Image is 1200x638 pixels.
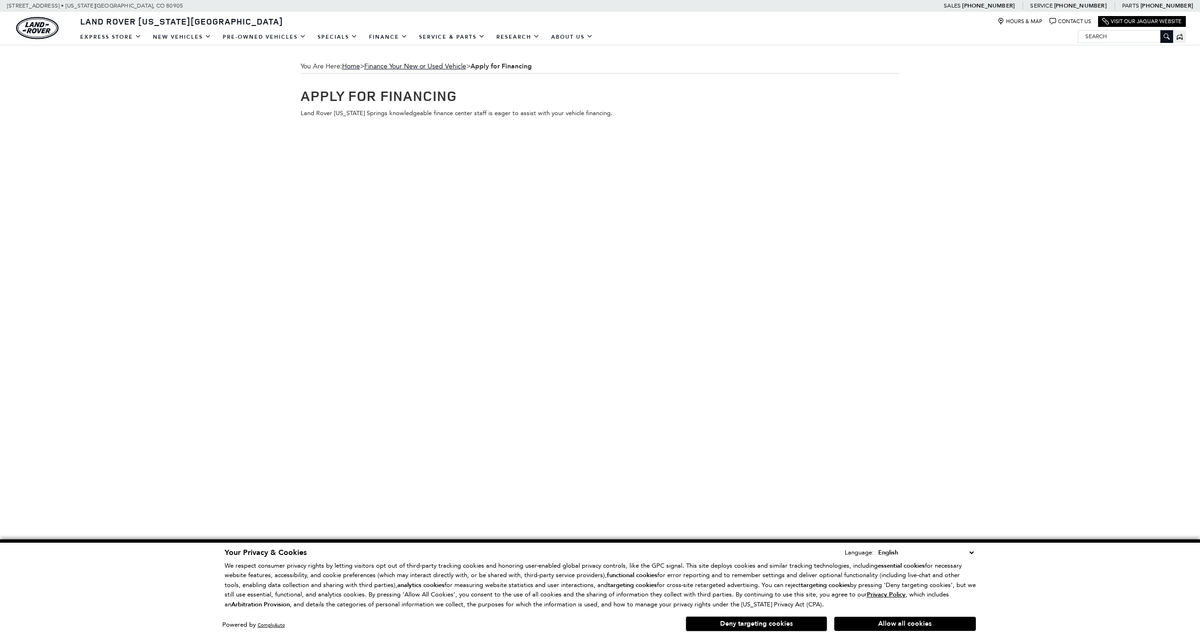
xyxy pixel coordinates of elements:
span: Your Privacy & Cookies [225,547,307,558]
a: Finance [363,29,413,45]
input: Search [1078,31,1173,42]
p: Land Rover [US_STATE] Springs knowledgeable finance center staff is eager to assist with your veh... [301,108,900,118]
div: Breadcrumbs [301,59,900,74]
button: Allow all cookies [834,617,976,631]
strong: targeting cookies [801,581,850,589]
a: EXPRESS STORE [75,29,147,45]
a: Pre-Owned Vehicles [217,29,312,45]
h1: Apply for Financing [301,88,900,103]
p: We respect consumer privacy rights by letting visitors opt out of third-party tracking cookies an... [225,561,976,610]
span: Service [1030,2,1052,9]
span: Sales [944,2,961,9]
a: Finance Your New or Used Vehicle [364,62,466,70]
a: Service & Parts [413,29,491,45]
a: Privacy Policy [867,591,906,598]
strong: targeting cookies [608,581,657,589]
div: Language: [845,549,874,555]
a: ComplyAuto [258,622,285,628]
button: Deny targeting cookies [686,616,827,631]
span: You Are Here: [301,59,900,74]
a: Hours & Map [998,18,1042,25]
span: Parts [1122,2,1139,9]
strong: functional cookies [607,571,657,579]
span: > [364,62,532,70]
a: New Vehicles [147,29,217,45]
a: [STREET_ADDRESS] • [US_STATE][GEOGRAPHIC_DATA], CO 80905 [7,2,183,9]
a: About Us [545,29,599,45]
a: [PHONE_NUMBER] [962,2,1015,9]
strong: Arbitration Provision [231,600,290,609]
nav: Main Navigation [75,29,599,45]
a: Research [491,29,545,45]
a: [PHONE_NUMBER] [1054,2,1107,9]
u: Privacy Policy [867,590,906,599]
strong: essential cookies [878,562,925,570]
a: Land Rover [US_STATE][GEOGRAPHIC_DATA] [75,16,289,27]
img: Land Rover [16,17,59,39]
a: Visit Our Jaguar Website [1102,18,1182,25]
span: > [342,62,532,70]
div: Powered by [222,622,285,628]
a: Contact Us [1049,18,1091,25]
span: Land Rover [US_STATE][GEOGRAPHIC_DATA] [80,16,283,27]
a: Home [342,62,360,70]
a: land-rover [16,17,59,39]
a: [PHONE_NUMBER] [1141,2,1193,9]
strong: analytics cookies [397,581,445,589]
select: Language Select [876,547,976,558]
a: Specials [312,29,363,45]
strong: Apply for Financing [470,62,532,71]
